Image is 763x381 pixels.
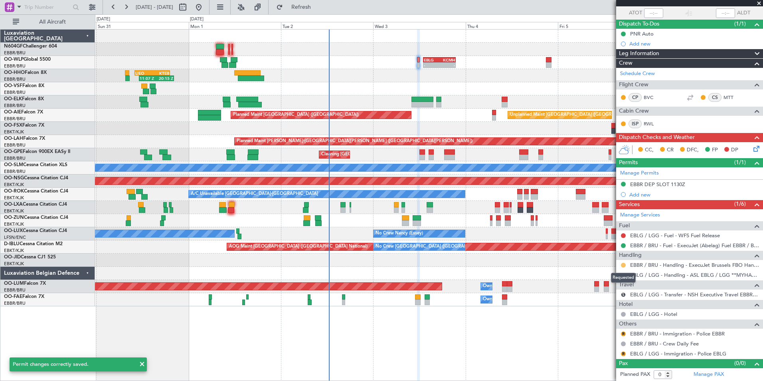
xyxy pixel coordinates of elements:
[4,155,26,161] a: EBBR/BRU
[619,80,648,89] span: Flight Crew
[4,76,26,82] a: EBBR/BRU
[611,273,636,283] div: Requested
[4,83,44,88] a: OO-VSFFalcon 8X
[4,300,26,306] a: EBBR/BRU
[4,248,24,254] a: EBKT/KJK
[4,123,22,128] span: OO-FSX
[237,135,472,147] div: Planned Maint [PERSON_NAME]-[GEOGRAPHIC_DATA][PERSON_NAME] ([GEOGRAPHIC_DATA][PERSON_NAME])
[4,136,45,141] a: OO-LAHFalcon 7X
[4,242,20,246] span: D-IBLU
[4,169,26,175] a: EBBR/BRU
[734,158,746,167] span: (1/1)
[619,158,638,167] span: Permits
[4,208,24,214] a: EBKT/KJK
[4,281,46,286] a: OO-LUMFalcon 7X
[630,232,720,239] a: EBLG / LGG - Fuel - WFS Fuel Release
[190,16,204,23] div: [DATE]
[4,287,26,293] a: EBBR/BRU
[466,22,558,29] div: Thu 4
[4,97,22,101] span: OO-ELK
[4,116,26,122] a: EBBR/BRU
[621,292,626,297] button: S
[4,149,70,154] a: OO-GPEFalcon 900EX EASy II
[712,146,718,154] span: FP
[97,16,110,23] div: [DATE]
[630,340,699,347] a: EBBR / BRU - Crew Daily Fee
[4,163,67,167] a: OO-SLMCessna Citation XLS
[629,93,642,102] div: CP
[4,234,26,240] a: LFSN/ENC
[4,215,24,220] span: OO-ZUN
[620,211,660,219] a: Manage Services
[4,136,23,141] span: OO-LAH
[4,149,23,154] span: OO-GPE
[4,195,24,201] a: EBKT/KJK
[630,242,759,249] a: EBBR / BRU - Fuel - ExecuJet (Abelag) Fuel EBBR / BRU
[510,109,660,121] div: Unplanned Maint [GEOGRAPHIC_DATA] ([GEOGRAPHIC_DATA] National)
[4,261,24,267] a: EBKT/KJK
[619,59,633,68] span: Crew
[424,63,439,67] div: -
[376,228,423,240] div: No Crew Nancy (Essey)
[619,319,636,329] span: Others
[4,221,24,227] a: EBKT/KJK
[734,359,746,367] span: (0/0)
[4,202,67,207] a: OO-LXACessna Citation CJ4
[629,9,642,17] span: ATOT
[273,1,320,14] button: Refresh
[4,57,24,62] span: OO-WLP
[9,16,87,28] button: All Aircraft
[630,30,654,37] div: PNR Auto
[708,93,721,102] div: CS
[619,20,659,29] span: Dispatch To-Dos
[233,109,359,121] div: Planned Maint [GEOGRAPHIC_DATA] ([GEOGRAPHIC_DATA])
[21,19,84,25] span: All Aircraft
[4,89,26,95] a: EBBR/BRU
[629,40,759,47] div: Add new
[737,9,750,17] span: ALDT
[4,163,23,167] span: OO-SLM
[4,110,43,115] a: OO-AIEFalcon 7X
[630,291,759,298] a: EBLG / LGG - Transfer - NSH Executive Travel EBBR / BRU
[4,189,24,194] span: OO-ROK
[439,58,455,62] div: KCMH
[156,76,173,81] div: 20:15 Z
[4,242,63,246] a: D-IBLUCessna Citation M2
[4,215,68,220] a: OO-ZUNCessna Citation CJ4
[630,311,677,317] a: EBLG / LGG - Hotel
[4,142,26,148] a: EBBR/BRU
[439,63,455,67] div: -
[4,83,22,88] span: OO-VSF
[630,330,725,337] a: EBBR / BRU - Immigration - Police EBBR
[630,181,685,188] div: EBBR DEP SLOT 1130Z
[558,22,650,29] div: Fri 5
[321,149,455,161] div: Cleaning [GEOGRAPHIC_DATA] ([GEOGRAPHIC_DATA] National)
[4,228,67,233] a: OO-LUXCessna Citation CJ4
[4,202,23,207] span: OO-LXA
[620,371,650,379] label: Planned PAX
[152,71,170,75] div: KTEB
[694,371,724,379] a: Manage PAX
[4,255,56,260] a: OO-JIDCessna CJ1 525
[285,4,318,10] span: Refresh
[4,63,26,69] a: EBBR/BRU
[483,280,537,292] div: Owner Melsbroek Air Base
[4,103,26,109] a: EBBR/BRU
[4,70,25,75] span: OO-HHO
[4,44,23,49] span: N604GF
[667,146,674,154] span: CR
[483,294,537,306] div: Owner Melsbroek Air Base
[376,241,509,253] div: No Crew [GEOGRAPHIC_DATA] ([GEOGRAPHIC_DATA] National)
[619,49,659,58] span: Leg Information
[4,294,22,299] span: OO-FAE
[191,188,318,200] div: A/C Unavailable [GEOGRAPHIC_DATA]-[GEOGRAPHIC_DATA]
[645,146,654,154] span: CC,
[4,189,68,194] a: OO-ROKCessna Citation CJ4
[644,120,662,127] a: RWL
[619,221,630,230] span: Fuel
[281,22,373,29] div: Tue 2
[619,251,642,260] span: Handling
[4,50,26,56] a: EBBR/BRU
[4,228,23,233] span: OO-LUX
[620,70,655,78] a: Schedule Crew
